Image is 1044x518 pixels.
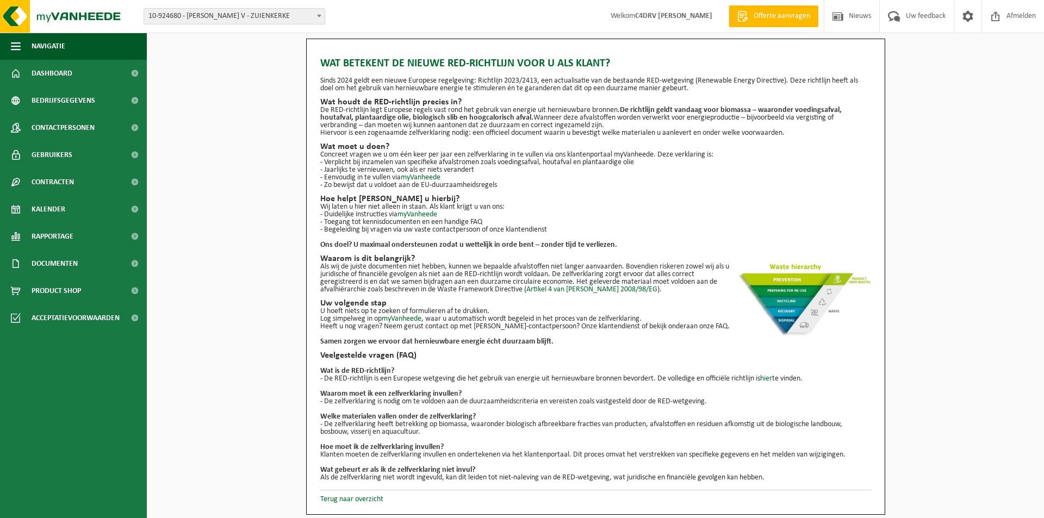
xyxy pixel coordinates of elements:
[32,168,74,196] span: Contracten
[320,263,871,294] p: Als wij de juiste documenten niet hebben, kunnen we bepaalde afvalstoffen niet langer aanvaarden....
[320,219,871,226] p: - Toegang tot kennisdocumenten en een handige FAQ
[382,315,421,323] a: myVanheede
[320,254,871,263] h2: Waarom is dit belangrijk?
[32,33,65,60] span: Navigatie
[751,11,813,22] span: Offerte aanvragen
[320,98,871,107] h2: Wat houdt de RED-richtlijn precies in?
[320,211,871,219] p: - Duidelijke instructies via
[320,195,871,203] h2: Hoe helpt [PERSON_NAME] u hierbij?
[32,223,73,250] span: Rapportage
[760,375,772,383] a: hier
[320,466,475,474] b: Wat gebeurt er als ik de zelfverklaring niet invul?
[320,421,871,436] p: - De zelfverklaring heeft betrekking op biomassa, waaronder biologisch afbreekbare fracties van p...
[320,323,871,330] p: Heeft u nog vragen? Neem gerust contact op met [PERSON_NAME]-contactpersoon? Onze klantendienst o...
[320,129,871,137] p: Hiervoor is een zogenaamde zelfverklaring nodig: een officieel document waarin u bevestigt welke ...
[320,451,871,459] p: Klanten moeten de zelfverklaring invullen en ondertekenen via het klantenportaal. Dit proces omva...
[320,398,871,405] p: - De zelfverklaring is nodig om te voldoen aan de duurzaamheidscriteria en vereisten zoals vastge...
[401,173,440,182] a: myVanheede
[32,87,95,114] span: Bedrijfsgegevens
[144,8,325,24] span: 10-924680 - BACKERS HUGO COMM V - ZUIENKERKE
[320,107,871,129] p: De RED-richtlijn legt Europese regels vast rond het gebruik van energie uit hernieuwbare bronnen....
[320,203,871,211] p: Wij laten u hier niet alleen in staan. Als klant krijgt u van ons:
[32,196,65,223] span: Kalender
[144,9,325,24] span: 10-924680 - BACKERS HUGO COMM V - ZUIENKERKE
[320,241,617,249] strong: Ons doel? U maximaal ondersteunen zodat u wettelijk in orde bent – zonder tijd te verliezen.
[320,390,462,398] b: Waarom moet ik een zelfverklaring invullen?
[397,210,437,219] a: myVanheede
[32,141,72,168] span: Gebruikers
[729,5,818,27] a: Offerte aanvragen
[320,159,871,166] p: - Verplicht bij inzamelen van specifieke afvalstromen zoals voedingsafval, houtafval en plantaard...
[320,226,871,234] p: - Begeleiding bij vragen via uw vaste contactpersoon of onze klantendienst
[320,174,871,182] p: - Eenvoudig in te vullen via
[320,77,871,92] p: Sinds 2024 geldt een nieuwe Europese regelgeving: Richtlijn 2023/2413, een actualisatie van de be...
[320,495,383,503] a: Terug naar overzicht
[320,299,871,308] h2: Uw volgende stap
[320,474,871,482] p: Als de zelfverklaring niet wordt ingevuld, kan dit leiden tot niet-naleving van de RED-wetgeving,...
[320,338,554,346] b: Samen zorgen we ervoor dat hernieuwbare energie écht duurzaam blijft.
[320,413,476,421] b: Welke materialen vallen onder de zelfverklaring?
[32,250,78,277] span: Documenten
[320,351,871,360] h2: Veelgestelde vragen (FAQ)
[32,60,72,87] span: Dashboard
[320,142,871,151] h2: Wat moet u doen?
[320,308,871,323] p: U hoeft niets op te zoeken of formulieren af te drukken. Log simpelweg in op , waar u automatisch...
[320,106,842,122] strong: De richtlijn geldt vandaag voor biomassa – waaronder voedingsafval, houtafval, plantaardige olie,...
[320,151,871,159] p: Concreet vragen we u om één keer per jaar een zelfverklaring in te vullen via ons klantenportaal ...
[32,277,81,304] span: Product Shop
[32,114,95,141] span: Contactpersonen
[635,12,712,20] strong: C4DRV [PERSON_NAME]
[32,304,120,332] span: Acceptatievoorwaarden
[320,182,871,189] p: - Zo bewijst dat u voldoet aan de EU-duurzaamheidsregels
[526,285,657,294] a: Artikel 4 van [PERSON_NAME] 2008/98/EG
[320,375,871,383] p: - De RED-richtlijn is een Europese wetgeving die het gebruik van energie uit hernieuwbare bronnen...
[320,55,610,72] span: Wat betekent de nieuwe RED-richtlijn voor u als klant?
[320,443,444,451] b: Hoe moet ik de zelfverklaring invullen?
[320,166,871,174] p: - Jaarlijks te vernieuwen, ook als er niets verandert
[320,367,394,375] b: Wat is de RED-richtlijn?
